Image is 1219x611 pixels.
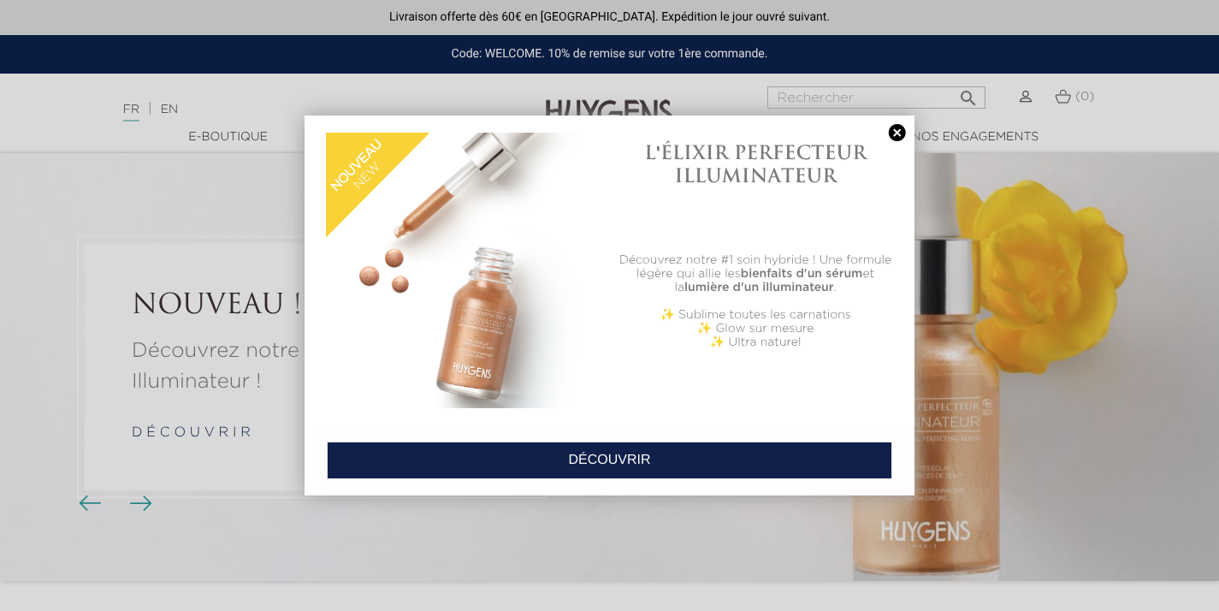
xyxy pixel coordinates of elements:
p: ✨ Glow sur mesure [618,322,893,335]
p: Découvrez notre #1 soin hybride ! Une formule légère qui allie les et la . [618,253,893,294]
b: lumière d'un illuminateur [684,282,834,294]
a: DÉCOUVRIR [327,442,892,479]
h1: L'ÉLIXIR PERFECTEUR ILLUMINATEUR [618,141,893,187]
p: ✨ Ultra naturel [618,335,893,349]
b: bienfaits d'un sérum [741,268,863,280]
p: ✨ Sublime toutes les carnations [618,308,893,322]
